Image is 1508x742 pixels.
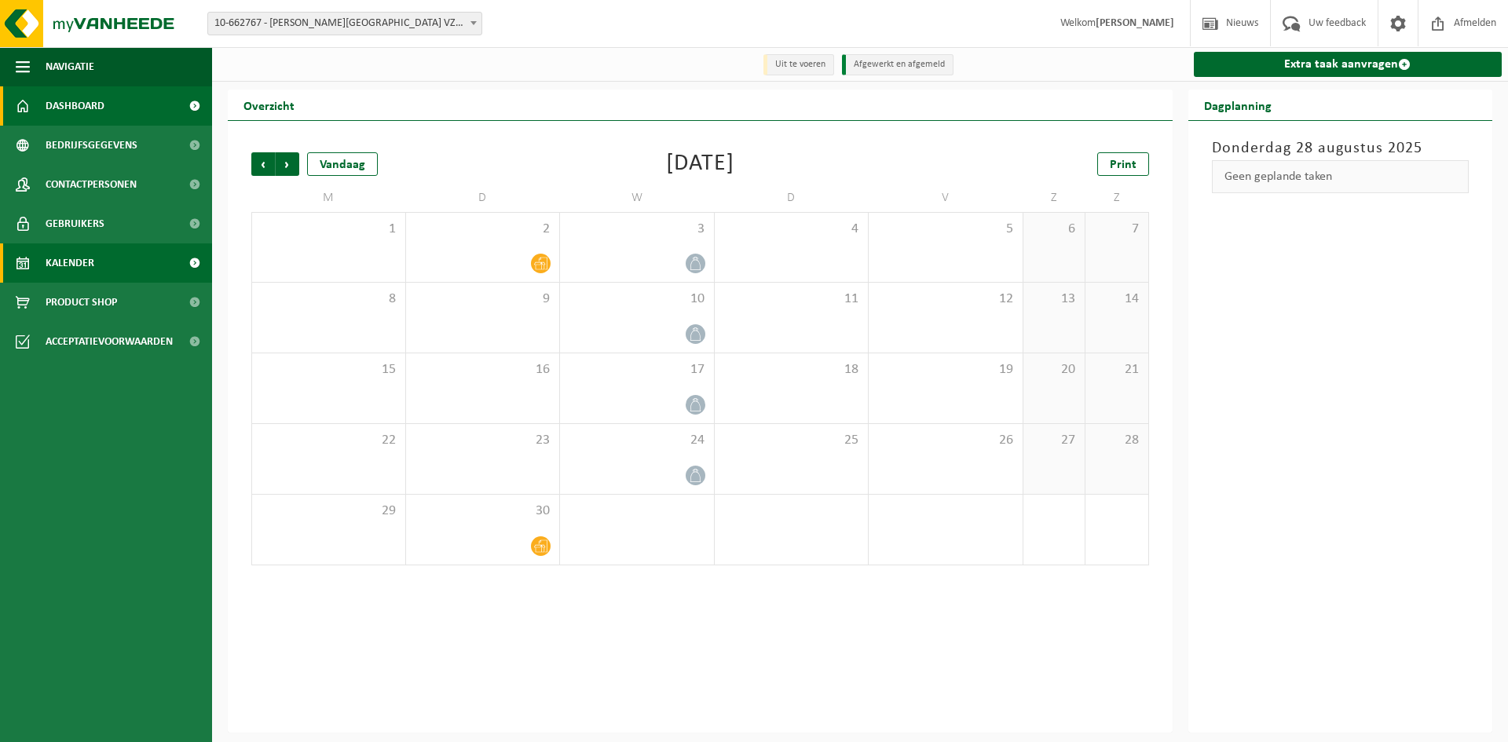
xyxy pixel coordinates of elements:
[1023,184,1086,212] td: Z
[414,503,552,520] span: 30
[208,13,481,35] span: 10-662767 - OSCAR ROMERO COLLEGE VZW/CENTRUM DUAAL LEREN EN WERKEN - DENDERMONDE
[414,221,552,238] span: 2
[1194,52,1503,77] a: Extra taak aanvragen
[414,291,552,308] span: 9
[723,291,861,308] span: 11
[260,291,397,308] span: 8
[568,221,706,238] span: 3
[46,47,94,86] span: Navigatie
[406,184,561,212] td: D
[260,503,397,520] span: 29
[715,184,869,212] td: D
[46,322,173,361] span: Acceptatievoorwaarden
[260,221,397,238] span: 1
[723,221,861,238] span: 4
[251,152,275,176] span: Vorige
[46,126,137,165] span: Bedrijfsgegevens
[763,54,834,75] li: Uit te voeren
[1097,152,1149,176] a: Print
[1188,90,1287,120] h2: Dagplanning
[560,184,715,212] td: W
[46,86,104,126] span: Dashboard
[414,432,552,449] span: 23
[1093,291,1140,308] span: 14
[1085,184,1148,212] td: Z
[414,361,552,378] span: 16
[877,291,1015,308] span: 12
[869,184,1023,212] td: V
[877,432,1015,449] span: 26
[723,432,861,449] span: 25
[260,361,397,378] span: 15
[1212,160,1470,193] div: Geen geplande taken
[1031,432,1078,449] span: 27
[723,361,861,378] span: 18
[46,204,104,243] span: Gebruikers
[877,221,1015,238] span: 5
[1093,221,1140,238] span: 7
[568,361,706,378] span: 17
[46,165,137,204] span: Contactpersonen
[260,432,397,449] span: 22
[1093,361,1140,378] span: 21
[1031,221,1078,238] span: 6
[666,152,734,176] div: [DATE]
[1212,137,1470,160] h3: Donderdag 28 augustus 2025
[568,291,706,308] span: 10
[1031,291,1078,308] span: 13
[251,184,406,212] td: M
[207,12,482,35] span: 10-662767 - OSCAR ROMERO COLLEGE VZW/CENTRUM DUAAL LEREN EN WERKEN - DENDERMONDE
[1096,17,1174,29] strong: [PERSON_NAME]
[228,90,310,120] h2: Overzicht
[568,432,706,449] span: 24
[307,152,378,176] div: Vandaag
[877,361,1015,378] span: 19
[842,54,953,75] li: Afgewerkt en afgemeld
[46,283,117,322] span: Product Shop
[1110,159,1136,171] span: Print
[1031,361,1078,378] span: 20
[1093,432,1140,449] span: 28
[276,152,299,176] span: Volgende
[46,243,94,283] span: Kalender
